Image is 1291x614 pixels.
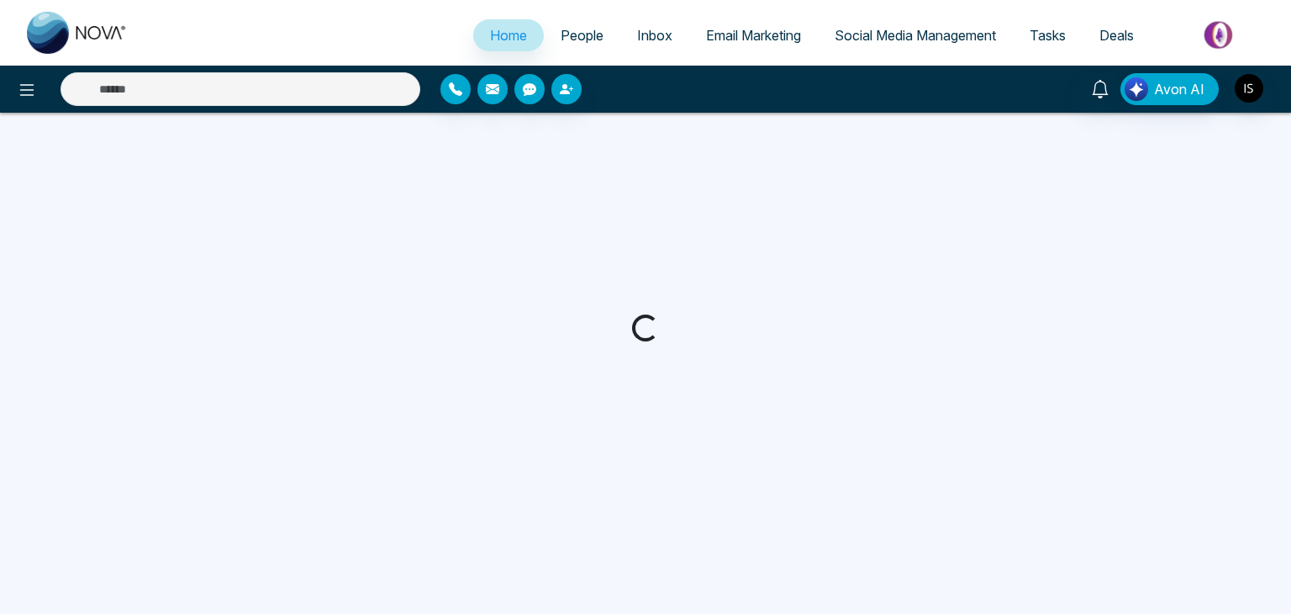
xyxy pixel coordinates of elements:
[1013,19,1083,51] a: Tasks
[1120,73,1219,105] button: Avon AI
[706,27,801,44] span: Email Marketing
[473,19,544,51] a: Home
[561,27,603,44] span: People
[1235,74,1263,103] img: User Avatar
[620,19,689,51] a: Inbox
[1030,27,1066,44] span: Tasks
[27,12,128,54] img: Nova CRM Logo
[689,19,818,51] a: Email Marketing
[1083,19,1151,51] a: Deals
[544,19,620,51] a: People
[1154,79,1204,99] span: Avon AI
[637,27,672,44] span: Inbox
[1125,77,1148,101] img: Lead Flow
[1099,27,1134,44] span: Deals
[1159,16,1281,54] img: Market-place.gif
[818,19,1013,51] a: Social Media Management
[835,27,996,44] span: Social Media Management
[490,27,527,44] span: Home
